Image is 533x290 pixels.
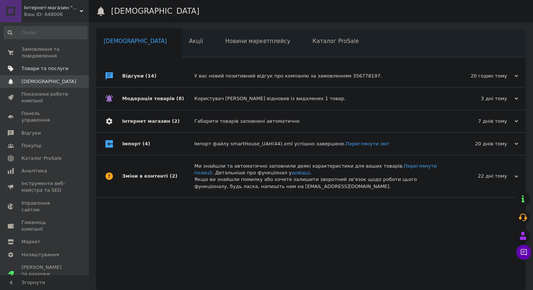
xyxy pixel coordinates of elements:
[170,173,177,179] span: (2)
[21,180,68,194] span: Інструменти веб-майстра та SEO
[21,264,68,284] span: [PERSON_NAME] та рахунки
[122,88,194,110] div: Модерація товарів
[292,170,310,175] a: довідці
[21,130,41,136] span: Відгуки
[122,155,194,197] div: Зміни в контенті
[104,38,167,45] span: [DEMOGRAPHIC_DATA]
[122,110,194,132] div: Інтернет магазин
[21,251,59,258] span: Налаштування
[444,118,518,125] div: 7 днів тому
[21,65,68,72] span: Товари та послуги
[312,38,359,45] span: Каталог ProSale
[122,65,194,87] div: Відгуки
[122,133,194,155] div: Імпорт
[24,11,89,18] div: Ваш ID: 648006
[444,141,518,147] div: 20 днів тому
[21,168,47,174] span: Аналітика
[4,26,87,39] input: Пошук
[194,73,444,79] div: У вас новий позитивний відгук про компанію за замовленням 356778197.
[346,141,390,146] a: Переглянути звіт
[21,155,61,162] span: Каталог ProSale
[444,95,518,102] div: 3 дні тому
[189,38,203,45] span: Акції
[444,173,518,179] div: 22 дні тому
[444,73,518,79] div: 20 годин тому
[194,118,444,125] div: Габарити товарів заповнені автоматично
[21,110,68,123] span: Панель управління
[194,141,444,147] div: Імпорт файлу smartHouse_UAH(44).xml успішно завершено.
[21,219,68,233] span: Гаманець компанії
[21,78,76,85] span: [DEMOGRAPHIC_DATA]
[21,91,68,104] span: Показники роботи компанії
[194,95,444,102] div: Користувач [PERSON_NAME] відновив із видалених 1 товар.
[24,4,80,11] span: Інтернет-магазин "Newsmag"
[143,141,150,146] span: (4)
[21,46,68,59] span: Замовлення та повідомлення
[21,142,41,149] span: Покупці
[111,7,200,16] h1: [DEMOGRAPHIC_DATA]
[145,73,157,79] span: (14)
[21,200,68,213] span: Управління сайтом
[176,96,184,101] span: (8)
[225,38,290,45] span: Новини маркетплейсу
[172,118,180,124] span: (2)
[516,245,531,260] button: Чат з покупцем
[21,238,40,245] span: Маркет
[194,163,444,190] div: Ми знайшли та автоматично заповнили деякі характеристики для ваших товарів. . Детальніше про функ...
